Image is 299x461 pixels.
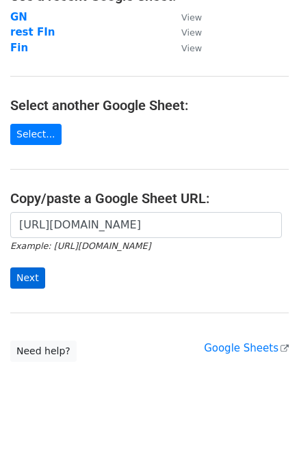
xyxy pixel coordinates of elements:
[204,342,289,354] a: Google Sheets
[168,26,202,38] a: View
[168,11,202,23] a: View
[10,341,77,362] a: Need help?
[10,267,45,289] input: Next
[231,395,299,461] iframe: Chat Widget
[10,11,27,23] a: GN
[181,27,202,38] small: View
[10,241,151,251] small: Example: [URL][DOMAIN_NAME]
[181,12,202,23] small: View
[10,190,289,207] h4: Copy/paste a Google Sheet URL:
[10,124,62,145] a: Select...
[181,43,202,53] small: View
[10,97,289,114] h4: Select another Google Sheet:
[10,212,282,238] input: Paste your Google Sheet URL here
[168,42,202,54] a: View
[10,26,55,38] a: rest FIn
[10,42,28,54] a: Fin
